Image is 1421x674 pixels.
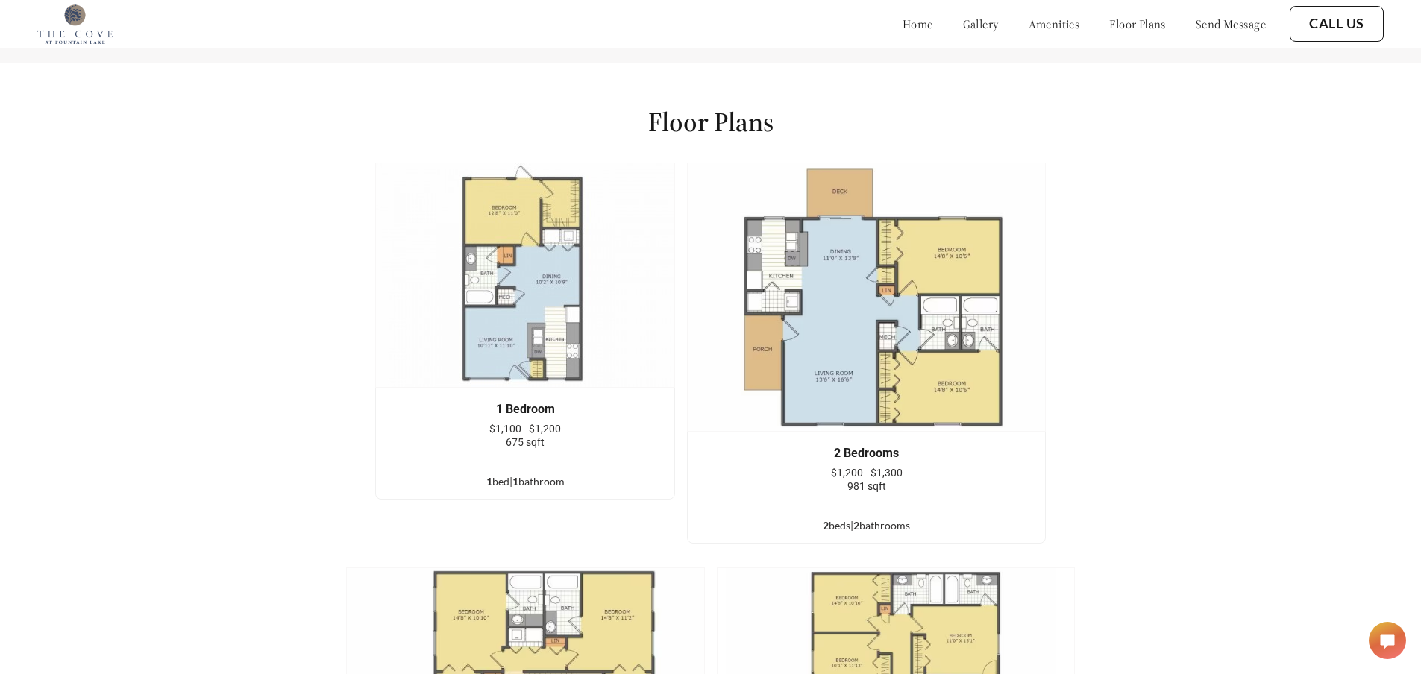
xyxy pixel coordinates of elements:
span: 2 [853,519,859,532]
button: Call Us [1290,6,1384,42]
div: bed s | bathroom s [688,517,1045,534]
a: Call Us [1309,16,1364,32]
img: example [687,163,1046,432]
span: $1,100 - $1,200 [489,423,561,435]
span: 981 sqft [847,480,886,492]
h1: Floor Plans [648,105,774,139]
span: 1 [486,475,492,488]
a: floor plans [1109,16,1166,31]
a: home [903,16,933,31]
img: cove_at_fountain_lake_logo.png [37,4,113,44]
a: gallery [963,16,999,31]
a: amenities [1029,16,1080,31]
span: 1 [512,475,518,488]
div: bed | bathroom [376,473,674,490]
span: 675 sqft [506,436,545,448]
div: 2 Bedrooms [710,447,1023,460]
span: 2 [823,519,829,532]
div: 1 Bedroom [398,403,652,416]
a: send message [1196,16,1266,31]
img: example [375,163,675,388]
span: $1,200 - $1,300 [831,467,903,479]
